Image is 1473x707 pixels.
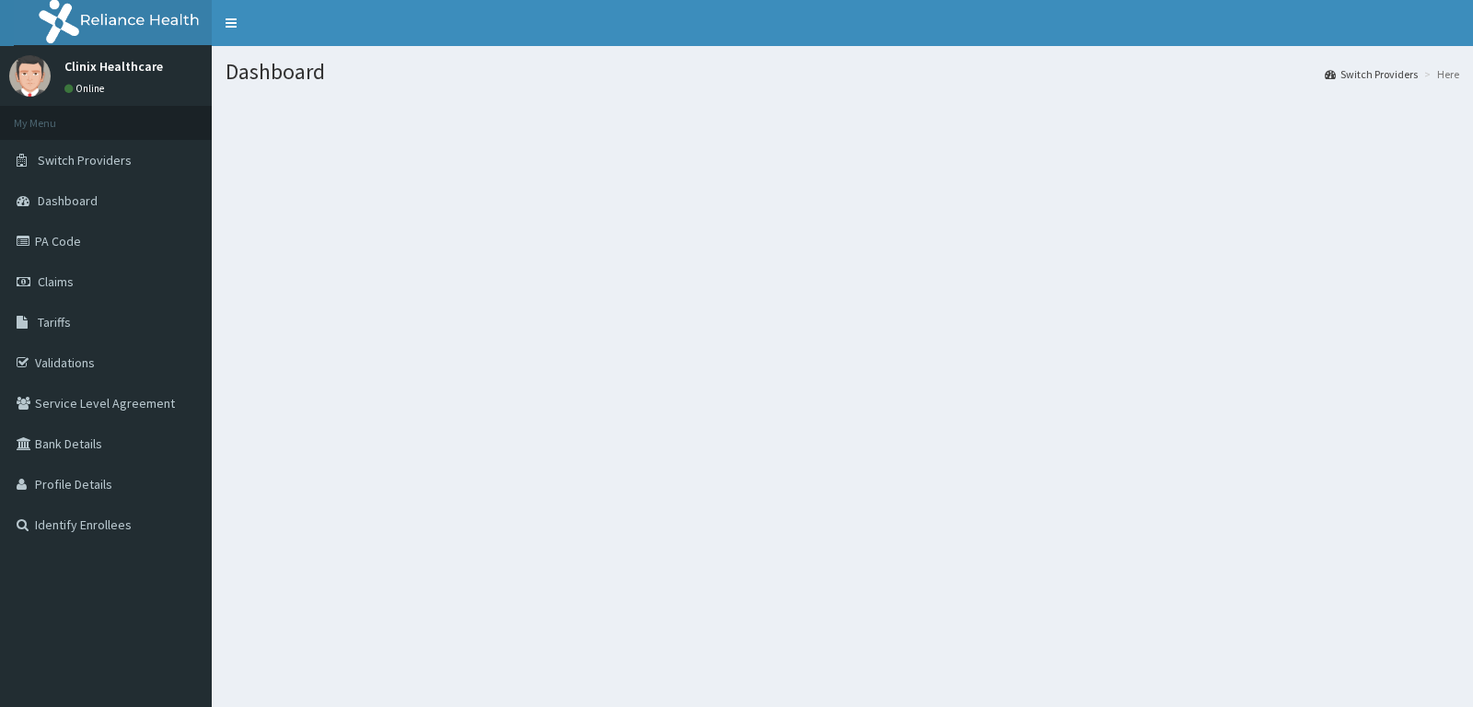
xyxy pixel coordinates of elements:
[64,60,163,73] p: Clinix Healthcare
[9,55,51,97] img: User Image
[64,82,109,95] a: Online
[38,152,132,168] span: Switch Providers
[1325,66,1418,82] a: Switch Providers
[1420,66,1459,82] li: Here
[226,60,1459,84] h1: Dashboard
[38,273,74,290] span: Claims
[38,192,98,209] span: Dashboard
[38,314,71,330] span: Tariffs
